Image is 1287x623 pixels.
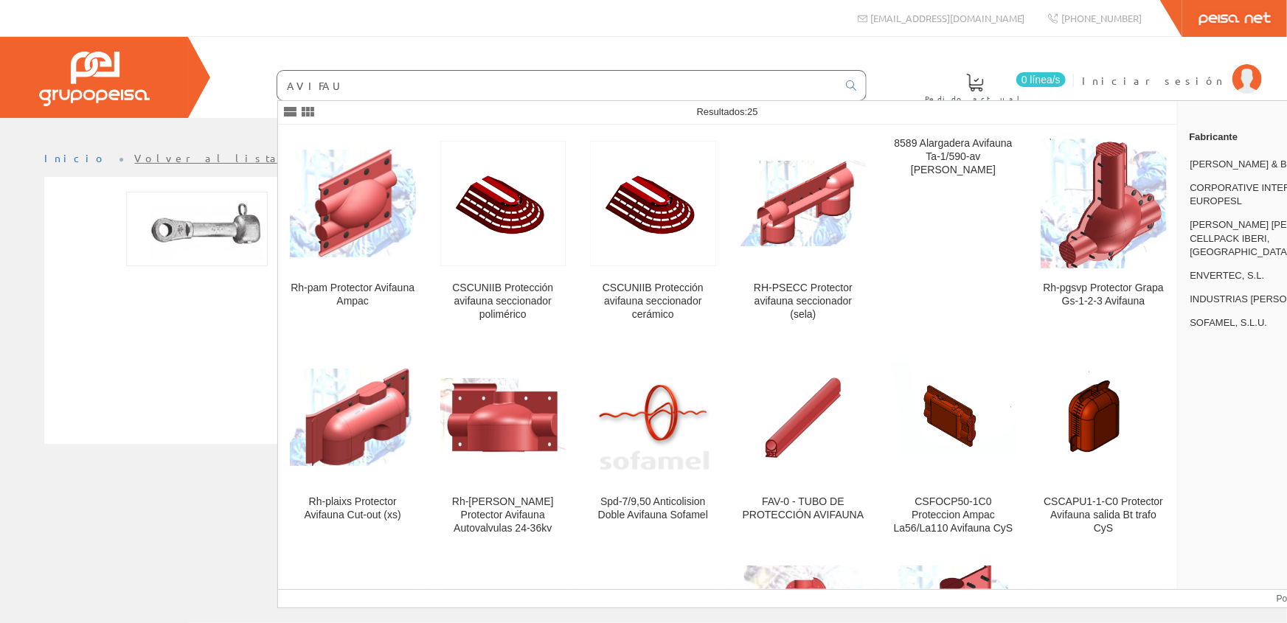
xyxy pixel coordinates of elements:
[890,362,1016,473] img: CSFOCP50-1C0 Proteccion Ampac La56/La110 Avifauna CyS
[890,495,1016,535] div: CSFOCP50-1C0 Proteccion Ampac La56/La110 Avifauna CyS
[590,141,716,267] img: CSCUNIIB Protección avifauna seccionador cerámico
[740,161,867,246] img: RH-PSECC Protector avifauna seccionador (sela)
[1041,139,1167,268] img: Rh-pgsvp Protector Grapa Gs-1-2-3 Avifauna
[878,125,1028,338] a: 8589 Alargadera Avifauna Ta-1/590-av [PERSON_NAME]
[440,495,566,535] div: Rh-[PERSON_NAME] Protector Avifauna Autovalvulas 24-36kv
[1041,352,1167,483] img: CSCAPU1-1-C0 Protector Avifauna salida Bt trafo CyS
[878,339,1028,552] a: CSFOCP50-1C0 Proteccion Ampac La56/La110 Avifauna CyS CSFOCP50-1C0 Proteccion Ampac La56/La110 Av...
[278,125,428,338] a: Rh-pam Protector Avifauna Ampac Rh-pam Protector Avifauna Ampac
[1041,282,1167,308] div: Rh-pgsvp Protector Grapa Gs-1-2-3 Avifauna
[871,12,1025,24] span: [EMAIL_ADDRESS][DOMAIN_NAME]
[925,91,1025,106] span: Pedido actual
[290,495,416,522] div: Rh-plaixs Protector Avifauna Cut-out (xs)
[740,282,867,321] div: RH-PSECC Protector avifauna seccionador (sela)
[1029,125,1179,338] a: Rh-pgsvp Protector Grapa Gs-1-2-3 Avifauna Rh-pgsvp Protector Grapa Gs-1-2-3 Avifauna
[135,151,426,164] a: Volver al listado de productos
[1061,12,1142,24] span: [PHONE_NUMBER]
[440,141,566,267] img: CSCUNIIB Protección avifauna seccionador polimérico
[290,150,416,257] img: Rh-pam Protector Avifauna Ampac
[729,339,878,552] a: FAV-0 - TUBO DE PROTECCIÓN AVIFAUNA FAV-0 - TUBO DE PROTECCIÓN AVIFAUNA
[1029,339,1179,552] a: CSCAPU1-1-C0 Protector Avifauna salida Bt trafo CyS CSCAPU1-1-C0 Protector Avifauna salida Bt tra...
[429,339,578,552] a: Rh-plaut Protector Avifauna Autovalvulas 24-36kv Rh-[PERSON_NAME] Protector Avifauna Autovalvulas...
[429,125,578,338] a: CSCUNIIB Protección avifauna seccionador polimérico CSCUNIIB Protección avifauna seccionador poli...
[1082,73,1225,88] span: Iniciar sesión
[440,282,566,321] div: CSCUNIIB Protección avifauna seccionador polimérico
[740,495,867,522] div: FAV-0 - TUBO DE PROTECCIÓN AVIFAUNA
[578,339,728,552] a: Spd-7/9,50 Anticolision Doble Avifauna Sofamel Spd-7/9,50 Anticolision Doble Avifauna Sofamel
[697,106,758,117] span: Resultados:
[590,495,716,522] div: Spd-7/9,50 Anticolision Doble Avifauna Sofamel
[440,378,566,457] img: Rh-plaut Protector Avifauna Autovalvulas 24-36kv
[1016,72,1066,87] span: 0 línea/s
[290,369,416,466] img: Rh-plaixs Protector Avifauna Cut-out (xs)
[290,282,416,308] div: Rh-pam Protector Avifauna Ampac
[740,355,867,481] img: FAV-0 - TUBO DE PROTECCIÓN AVIFAUNA
[578,125,728,338] a: CSCUNIIB Protección avifauna seccionador cerámico CSCUNIIB Protección avifauna seccionador cerámico
[1041,495,1167,535] div: CSCAPU1-1-C0 Protector Avifauna salida Bt trafo CyS
[39,52,150,106] img: Grupo Peisa
[277,71,837,100] input: Buscar ...
[1082,61,1262,75] a: Iniciar sesión
[590,355,716,481] img: Spd-7/9,50 Anticolision Doble Avifauna Sofamel
[747,106,757,117] span: 25
[890,137,1016,177] div: 8589 Alargadera Avifauna Ta-1/590-av [PERSON_NAME]
[590,282,716,321] div: CSCUNIIB Protección avifauna seccionador cerámico
[126,192,268,266] img: Foto artículo Rotula Larga R-16p_16 made (192x100.8345323741)
[44,151,107,164] a: Inicio
[729,125,878,338] a: RH-PSECC Protector avifauna seccionador (sela) RH-PSECC Protector avifauna seccionador (sela)
[278,339,428,552] a: Rh-plaixs Protector Avifauna Cut-out (xs) Rh-plaixs Protector Avifauna Cut-out (xs)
